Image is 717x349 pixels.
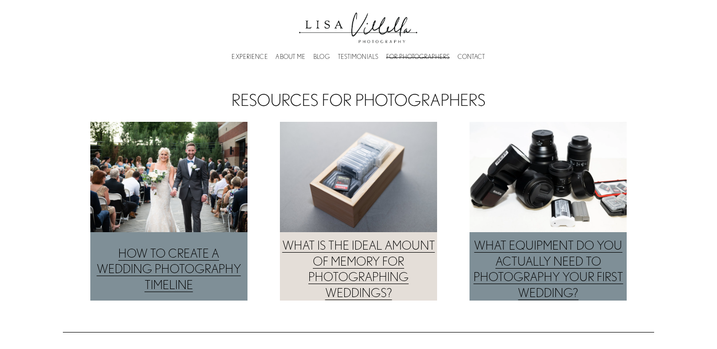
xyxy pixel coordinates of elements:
[282,238,435,299] a: WHAT IS THE IDEAL AMOUNT OF MEMORY FOR PHOTOGRAPHING WEDDINGS?
[386,55,450,58] a: FOR PHOTOGRAPHERS
[313,55,330,58] a: BLOG
[97,246,241,292] a: HOW TO CREATE A WEDDING PHOTOGRAPHY TIMELINE
[293,2,423,48] img: Lisa Villella Photography
[232,55,267,58] a: EXPERIENCE
[275,55,305,58] a: ABOUT ME
[226,89,491,110] h2: RESOURCES FOR PHOTOGRAPHERS
[338,55,379,58] a: TESTIMONIALS
[474,238,623,299] a: WHAT EQUIPMENT DO YOU ACTUALLY NEED TO PHOTOGRAPHY YOUR FIRST WEDDING?
[458,55,485,58] a: CONTACT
